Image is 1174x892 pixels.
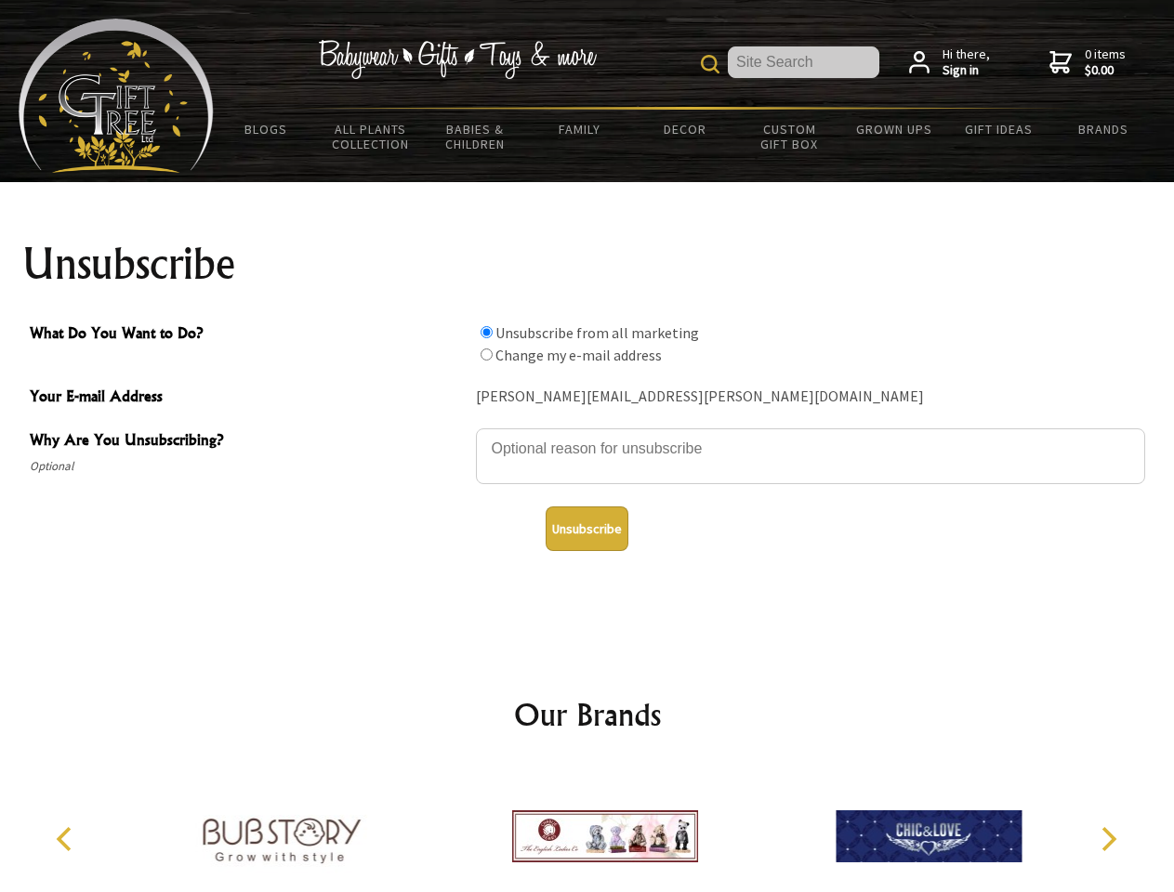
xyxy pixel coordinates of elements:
[22,242,1153,286] h1: Unsubscribe
[30,455,467,478] span: Optional
[632,110,737,149] a: Decor
[946,110,1051,149] a: Gift Ideas
[701,55,719,73] img: product search
[943,46,990,79] span: Hi there,
[909,46,990,79] a: Hi there,Sign in
[476,383,1145,412] div: [PERSON_NAME][EMAIL_ADDRESS][PERSON_NAME][DOMAIN_NAME]
[30,428,467,455] span: Why Are You Unsubscribing?
[423,110,528,164] a: Babies & Children
[1051,110,1156,149] a: Brands
[481,348,493,361] input: What Do You Want to Do?
[495,346,662,364] label: Change my e-mail address
[1085,46,1126,79] span: 0 items
[841,110,946,149] a: Grown Ups
[30,321,467,348] span: What Do You Want to Do?
[19,19,214,173] img: Babyware - Gifts - Toys and more...
[495,323,699,342] label: Unsubscribe from all marketing
[30,385,467,412] span: Your E-mail Address
[214,110,319,149] a: BLOGS
[1085,62,1126,79] strong: $0.00
[1088,819,1128,859] button: Next
[1049,46,1126,79] a: 0 items$0.00
[318,40,597,79] img: Babywear - Gifts - Toys & more
[728,46,879,78] input: Site Search
[737,110,842,164] a: Custom Gift Box
[476,428,1145,484] textarea: Why Are You Unsubscribing?
[481,326,493,338] input: What Do You Want to Do?
[319,110,424,164] a: All Plants Collection
[528,110,633,149] a: Family
[943,62,990,79] strong: Sign in
[546,506,628,551] button: Unsubscribe
[37,692,1138,737] h2: Our Brands
[46,819,87,859] button: Previous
